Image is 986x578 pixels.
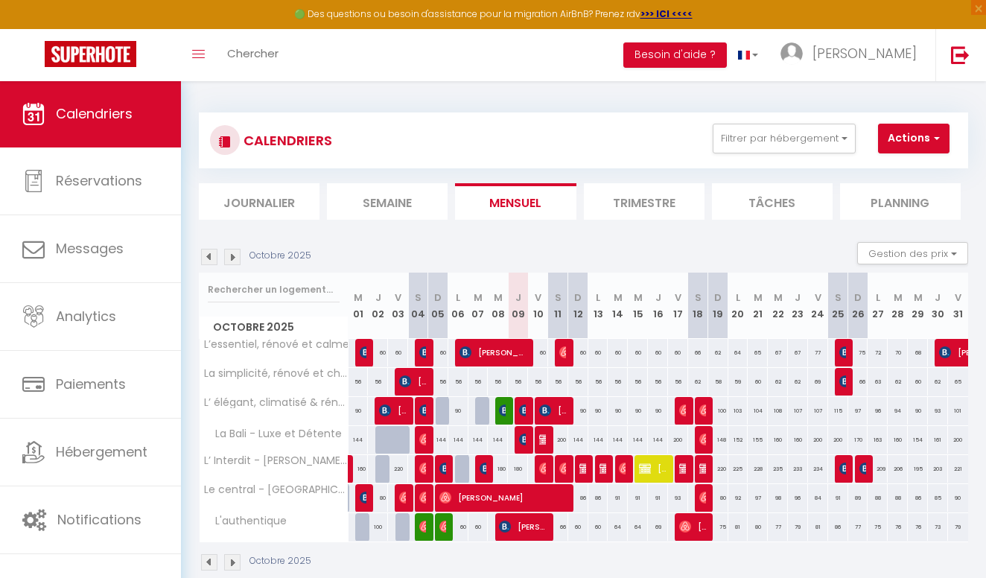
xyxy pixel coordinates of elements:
[227,45,279,61] span: Chercher
[788,273,808,339] th: 23
[679,512,706,541] span: [PERSON_NAME]
[368,368,388,396] div: 56
[360,338,366,366] span: [PERSON_NAME] BELARBI
[555,290,562,305] abbr: S
[56,375,126,393] span: Paiements
[788,368,808,396] div: 62
[808,368,828,396] div: 69
[648,339,668,366] div: 60
[548,273,568,339] th: 11
[768,339,788,366] div: 67
[708,368,728,396] div: 58
[428,426,448,454] div: 144
[928,484,948,512] div: 85
[908,455,928,483] div: 195
[349,397,369,425] div: 90
[202,513,290,530] span: L'authentique
[868,368,888,396] div: 63
[748,273,768,339] th: 21
[713,124,856,153] button: Filtrer par hébergement
[708,339,728,366] div: 62
[434,290,442,305] abbr: D
[628,426,648,454] div: 144
[788,484,808,512] div: 96
[935,290,941,305] abbr: J
[494,290,503,305] abbr: M
[868,513,888,541] div: 75
[368,513,388,541] div: 100
[854,290,862,305] abbr: D
[439,483,567,512] span: [PERSON_NAME]
[675,290,681,305] abbr: V
[354,290,363,305] abbr: M
[588,484,608,512] div: 86
[519,396,526,425] span: [PERSON_NAME]
[736,290,740,305] abbr: L
[668,484,688,512] div: 93
[202,455,351,466] span: L’ Interdit - [PERSON_NAME] et Sensualité
[628,339,648,366] div: 60
[515,290,521,305] abbr: J
[668,368,688,396] div: 56
[908,513,928,541] div: 76
[878,124,950,153] button: Actions
[349,455,369,483] div: 160
[795,290,801,305] abbr: J
[914,290,923,305] abbr: M
[448,397,468,425] div: 90
[388,273,408,339] th: 03
[628,484,648,512] div: 91
[619,454,626,483] span: [PERSON_NAME]
[888,426,908,454] div: 160
[928,368,948,396] div: 62
[608,513,628,541] div: 64
[480,454,486,483] span: [PERSON_NAME]
[439,454,446,483] span: [PERSON_NAME]
[56,307,116,325] span: Analytics
[388,455,408,483] div: 220
[928,273,948,339] th: 30
[399,483,406,512] span: [PERSON_NAME]
[888,368,908,396] div: 62
[588,339,608,366] div: 60
[848,368,868,396] div: 66
[528,368,548,396] div: 56
[848,426,868,454] div: 170
[519,425,526,454] span: [PERSON_NAME]
[608,397,628,425] div: 90
[748,484,768,512] div: 97
[528,339,548,366] div: 60
[894,290,903,305] abbr: M
[508,455,528,483] div: 180
[559,454,566,483] span: [PERSON_NAME]
[888,273,908,339] th: 28
[679,454,686,483] span: [PERSON_NAME]
[614,290,623,305] abbr: M
[459,338,527,366] span: [PERSON_NAME]
[788,513,808,541] div: 79
[948,273,968,339] th: 31
[399,367,426,396] span: [PERSON_NAME]
[568,368,588,396] div: 56
[639,454,666,483] span: [PERSON_NAME]
[428,273,448,339] th: 05
[596,290,600,305] abbr: L
[868,484,888,512] div: 88
[780,42,803,65] img: ...
[708,273,728,339] th: 19
[728,273,748,339] th: 20
[249,554,311,568] p: Octobre 2025
[588,513,608,541] div: 60
[748,339,768,366] div: 65
[868,273,888,339] th: 27
[928,397,948,425] div: 93
[468,426,489,454] div: 144
[574,290,582,305] abbr: D
[628,513,648,541] div: 64
[202,397,351,408] span: L’ élégant, climatisé & rénové
[868,426,888,454] div: 163
[488,455,508,483] div: 180
[928,513,948,541] div: 73
[408,273,428,339] th: 04
[468,513,489,541] div: 60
